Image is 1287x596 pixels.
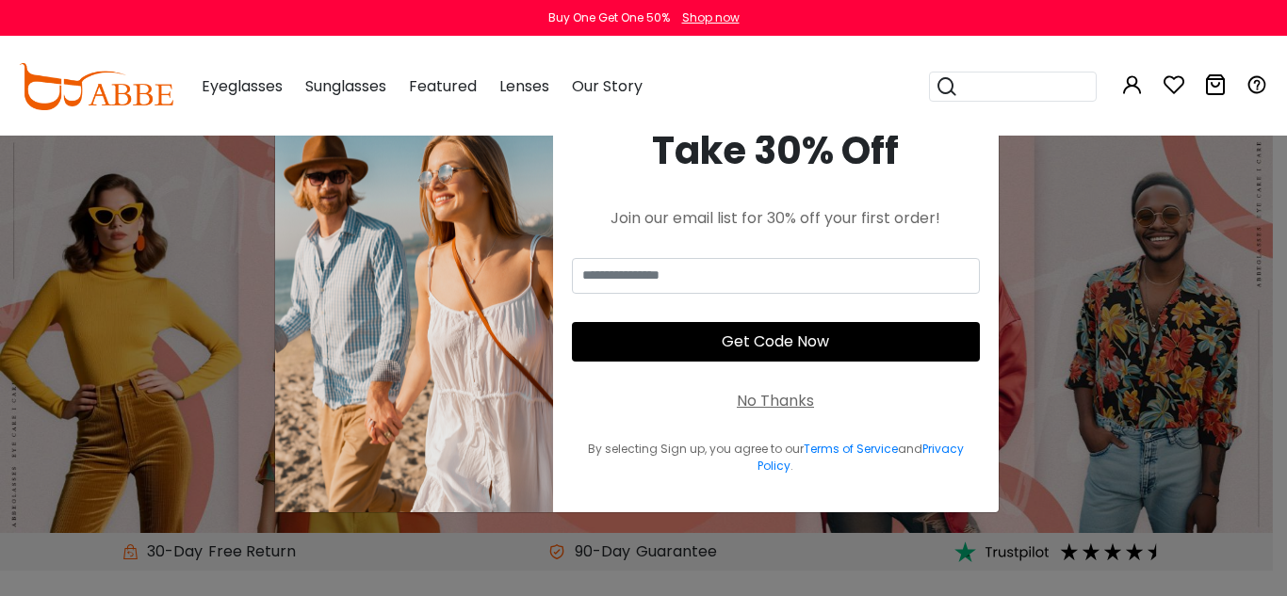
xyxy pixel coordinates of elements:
[737,390,814,412] div: No Thanks
[572,122,980,179] div: Take 30% Off
[19,63,173,110] img: abbeglasses.com
[305,75,386,97] span: Sunglasses
[548,9,670,26] div: Buy One Get One 50%
[572,441,980,475] div: By selecting Sign up, you agree to our and .
[572,75,643,97] span: Our Story
[758,441,964,474] a: Privacy Policy
[275,85,553,512] img: welcome
[409,75,477,97] span: Featured
[572,322,980,362] button: Get Code Now
[202,75,283,97] span: Eyeglasses
[682,9,740,26] div: Shop now
[499,75,549,97] span: Lenses
[804,441,898,457] a: Terms of Service
[572,207,980,230] div: Join our email list for 30% off your first order!
[673,9,740,25] a: Shop now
